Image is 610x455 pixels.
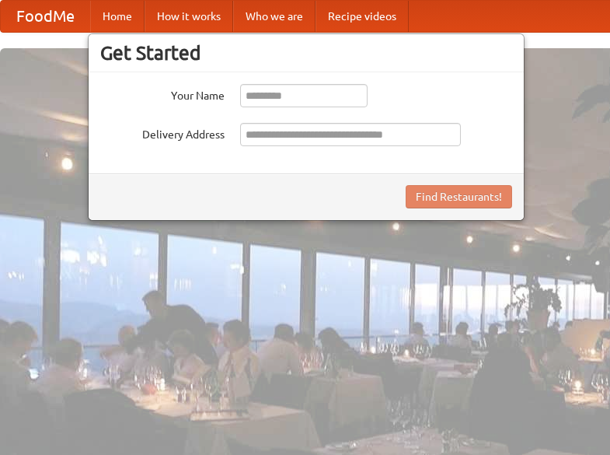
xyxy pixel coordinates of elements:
[406,185,512,208] button: Find Restaurants!
[100,84,225,103] label: Your Name
[100,41,512,65] h3: Get Started
[100,123,225,142] label: Delivery Address
[1,1,90,32] a: FoodMe
[145,1,233,32] a: How it works
[233,1,315,32] a: Who we are
[90,1,145,32] a: Home
[315,1,409,32] a: Recipe videos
